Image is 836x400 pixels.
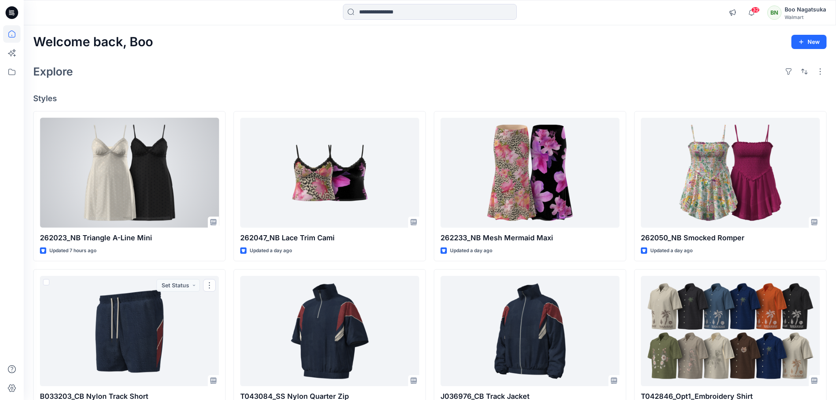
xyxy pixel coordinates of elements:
button: New [791,35,827,49]
span: 32 [751,7,760,13]
p: 262023_NB Triangle A-Line Mini [40,232,219,243]
p: Updated a day ago [650,247,693,255]
div: Boo Nagatsuka [785,5,826,14]
h2: Welcome back, Boo [33,35,153,49]
p: Updated 7 hours ago [49,247,96,255]
div: BN [767,6,781,20]
p: 262233_NB Mesh Mermaid Maxi [441,232,619,243]
p: 262050_NB Smocked Romper [641,232,820,243]
a: J036976_CB Track Jacket [441,276,619,386]
p: Updated a day ago [250,247,292,255]
h2: Explore [33,65,73,78]
a: T042846_Opt1_Embroidery Shirt [641,276,820,386]
a: 262047_NB Lace Trim Cami [240,118,419,228]
a: B033203_CB Nylon Track Short [40,276,219,386]
a: T043084_SS Nylon Quarter Zip [240,276,419,386]
a: 262233_NB Mesh Mermaid Maxi [441,118,619,228]
p: 262047_NB Lace Trim Cami [240,232,419,243]
h4: Styles [33,94,827,103]
p: Updated a day ago [450,247,492,255]
a: 262023_NB Triangle A-Line Mini [40,118,219,228]
a: 262050_NB Smocked Romper [641,118,820,228]
div: Walmart [785,14,826,20]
